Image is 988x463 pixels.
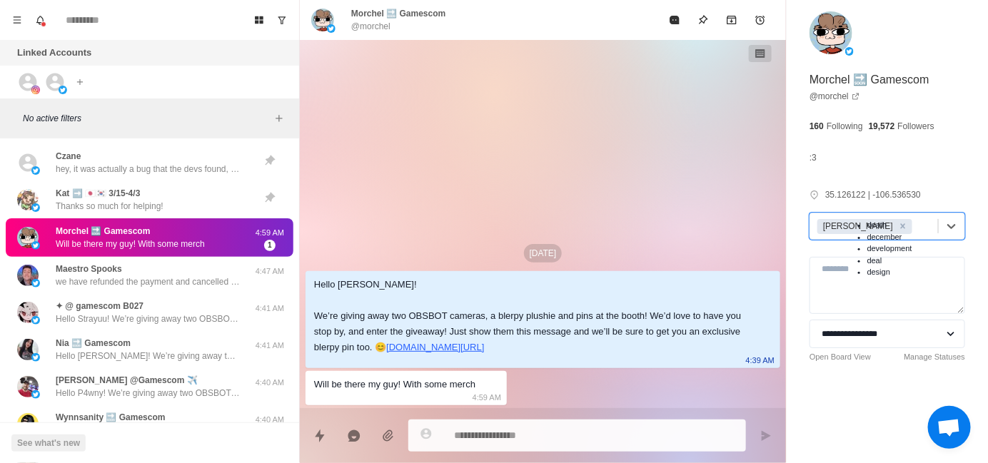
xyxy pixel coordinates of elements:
p: 4:59 AM [252,227,288,239]
button: Add reminder [746,6,775,34]
p: Kat ➡️ 🇯🇵🇰🇷 3/15-4/3 [56,187,140,200]
p: 19,572 [869,120,895,133]
div: Will be there my guy! With some merch [314,377,475,392]
button: Mark as read [660,6,689,34]
img: picture [17,413,39,434]
p: Nia 🔜 Gamescom [56,337,131,350]
p: 4:41 AM [252,340,288,352]
button: Quick replies [306,422,334,450]
p: Morchel 🔜 Gamescom [351,7,445,20]
p: Maestro Spooks [56,263,122,275]
li: development [867,243,912,255]
img: picture [59,86,67,94]
p: [DATE] [524,244,563,263]
li: deal [867,255,912,267]
div: [PERSON_NAME] [819,219,895,234]
p: we have refunded the payment and cancelled the subscription as well, please let us know if there'... [56,275,241,288]
img: picture [17,189,39,210]
button: Show unread conversations [271,9,293,31]
button: See what's new [11,434,86,452]
li: death [867,219,912,231]
p: Linked Accounts [17,46,91,60]
p: 4:40 AM [252,414,288,426]
p: 4:59 AM [473,390,501,405]
p: 4:39 AM [746,352,775,368]
p: Wynnsanity 🔜 Gamescom [56,411,166,424]
img: picture [17,376,39,397]
p: 4:47 AM [252,265,288,278]
button: Board View [248,9,271,31]
p: Will be there my guy! With some merch [56,238,205,250]
img: picture [31,86,40,94]
p: Czane [56,150,81,163]
a: @morchel [810,90,860,103]
p: Morchel 🔜 Gamescom [810,71,929,88]
p: 4:41 AM [252,302,288,315]
button: Archive [717,6,746,34]
button: Notifications [29,9,51,31]
p: @morchel [351,20,390,33]
img: picture [31,166,40,175]
img: picture [17,302,39,323]
img: picture [31,279,40,288]
img: picture [845,47,854,56]
img: picture [31,353,40,362]
img: picture [31,390,40,399]
p: Hello P4wny! We’re giving away two OBSBOT cameras, a blerpy plushie and pins at the booth! We’d l... [56,387,241,400]
a: [DOMAIN_NAME][URL] [386,342,484,352]
li: design [867,266,912,278]
button: Reply with AI [340,422,368,450]
p: Hello [PERSON_NAME]! We’re giving away two OBSBOT cameras, a blerpy plushie and pins at the booth... [56,350,241,362]
img: picture [17,265,39,286]
p: 35.126122 | -106.536530 [825,188,921,201]
img: picture [17,339,39,360]
p: hey, it was actually a bug that the devs found, they had pushed up a short-term fix while they pa... [56,163,241,175]
p: 160 [810,120,824,133]
span: 1 [264,240,276,251]
p: Following [827,120,863,133]
img: picture [17,227,39,248]
p: 4:40 AM [252,377,288,389]
li: december [867,231,912,243]
img: picture [810,11,852,54]
a: Open chat [928,406,971,449]
p: Morchel 🔜 Gamescom [56,225,150,238]
img: picture [31,241,40,250]
button: Menu [6,9,29,31]
button: Pin [689,6,717,34]
p: Followers [898,120,934,133]
p: :3 [810,150,817,166]
button: Add account [71,73,89,91]
img: picture [31,203,40,212]
img: picture [31,316,40,325]
button: Send message [752,422,780,450]
button: Add media [374,422,403,450]
a: Open Board View [810,351,871,363]
p: [PERSON_NAME] @Gamescom ✈️ [56,374,198,387]
div: Hello [PERSON_NAME]! We’re giving away two OBSBOT cameras, a blerpy plushie and pins at the booth... [314,277,749,355]
p: Hello Strayuu! We’re giving away two OBSBOT cameras, a blerpy plushie and pins at the booth! We’d... [56,312,241,325]
p: No active filters [23,112,271,125]
p: ✦ @ gamescom B027 [56,300,143,312]
img: picture [311,9,334,31]
img: picture [327,24,336,33]
a: Manage Statuses [904,351,965,363]
button: Add filters [271,110,288,127]
p: Thanks so much for helping! [56,200,163,213]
